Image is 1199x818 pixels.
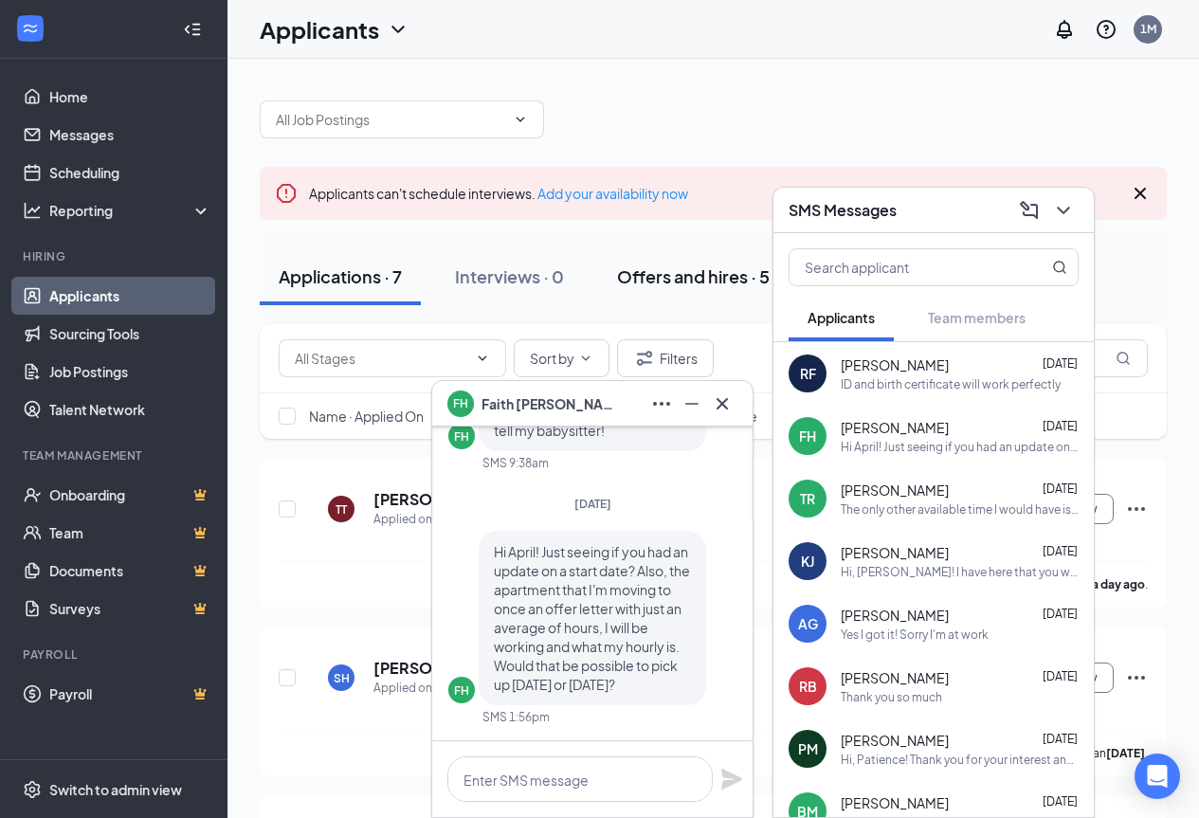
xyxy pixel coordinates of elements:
[513,112,528,127] svg: ChevronDown
[309,407,424,426] span: Name · Applied On
[455,264,564,288] div: Interviews · 0
[790,249,1014,285] input: Search applicant
[295,348,467,369] input: All Stages
[841,543,949,562] span: [PERSON_NAME]
[49,391,211,428] a: Talent Network
[387,18,409,41] svg: ChevronDown
[1014,195,1045,226] button: ComposeMessage
[1043,732,1078,746] span: [DATE]
[1106,746,1145,760] b: [DATE]
[707,389,737,419] button: Cross
[23,201,42,220] svg: Analysis
[1053,18,1076,41] svg: Notifications
[841,606,949,625] span: [PERSON_NAME]
[1125,498,1148,520] svg: Ellipses
[49,476,211,514] a: OnboardingCrown
[260,13,379,45] h1: Applicants
[841,731,949,750] span: [PERSON_NAME]
[514,339,609,377] button: Sort byChevronDown
[481,393,614,414] span: Faith [PERSON_NAME]
[183,20,202,39] svg: Collapse
[841,481,949,500] span: [PERSON_NAME]
[800,489,815,508] div: TR
[1092,577,1145,591] b: a day ago
[279,264,402,288] div: Applications · 7
[720,768,743,791] svg: Plane
[494,543,690,693] span: Hi April! Just seeing if you had an update on a start date? Also, the apartment that I'm moving t...
[841,689,942,705] div: Thank you so much
[1043,419,1078,433] span: [DATE]
[841,564,1079,580] div: Hi, [PERSON_NAME]! I have here that you were supposed to be in for an interview with [PERSON_NAME...
[49,78,211,116] a: Home
[841,501,1079,518] div: The only other available time I would have is [DATE][DATE].
[475,351,490,366] svg: ChevronDown
[617,339,714,377] button: Filter Filters
[1140,21,1156,37] div: 1M
[928,309,1026,326] span: Team members
[800,364,816,383] div: RF
[1043,544,1078,558] span: [DATE]
[1116,351,1131,366] svg: MagnifyingGlass
[49,116,211,154] a: Messages
[276,109,505,130] input: All Job Postings
[799,677,817,696] div: RB
[21,19,40,38] svg: WorkstreamLogo
[336,501,347,518] div: TT
[23,447,208,464] div: Team Management
[530,352,574,365] span: Sort by
[49,552,211,590] a: DocumentsCrown
[841,668,949,687] span: [PERSON_NAME]
[1125,666,1148,689] svg: Ellipses
[1048,195,1079,226] button: ChevronDown
[578,351,593,366] svg: ChevronDown
[49,277,211,315] a: Applicants
[49,514,211,552] a: TeamCrown
[49,201,212,220] div: Reporting
[1043,794,1078,809] span: [DATE]
[574,497,611,511] span: [DATE]
[482,709,550,725] div: SMS 1:56pm
[1018,199,1041,222] svg: ComposeMessage
[841,439,1079,455] div: Hi April! Just seeing if you had an update on a start date? Also, the apartment that I'm moving t...
[841,376,1061,392] div: ID and birth certificate will work perfectly
[808,309,875,326] span: Applicants
[275,182,298,205] svg: Error
[841,752,1079,768] div: Hi, Patience! Thank you for your interest and your application! I am reaching out to see if you w...
[373,679,477,698] div: Applied on [DATE]
[633,347,656,370] svg: Filter
[646,389,677,419] button: Ellipses
[677,389,707,419] button: Minimize
[454,682,469,699] div: FH
[799,427,816,445] div: FH
[1043,607,1078,621] span: [DATE]
[49,353,211,391] a: Job Postings
[841,627,989,643] div: Yes I got it! Sorry I'm at work
[23,646,208,663] div: Payroll
[798,739,818,758] div: PM
[1095,18,1117,41] svg: QuestionInfo
[841,355,949,374] span: [PERSON_NAME]
[49,675,211,713] a: PayrollCrown
[49,315,211,353] a: Sourcing Tools
[1129,182,1152,205] svg: Cross
[334,670,350,686] div: SH
[537,185,688,202] a: Add your availability now
[841,418,949,437] span: [PERSON_NAME]
[1043,669,1078,683] span: [DATE]
[617,264,770,288] div: Offers and hires · 5
[801,552,814,571] div: KJ
[373,489,454,510] h5: [PERSON_NAME]
[23,780,42,799] svg: Settings
[373,510,477,529] div: Applied on [DATE]
[841,793,949,812] span: [PERSON_NAME]
[711,392,734,415] svg: Cross
[1043,356,1078,371] span: [DATE]
[309,185,688,202] span: Applicants can't schedule interviews.
[798,614,818,633] div: AG
[650,392,673,415] svg: Ellipses
[49,590,211,627] a: SurveysCrown
[454,428,469,445] div: FH
[23,248,208,264] div: Hiring
[49,780,182,799] div: Switch to admin view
